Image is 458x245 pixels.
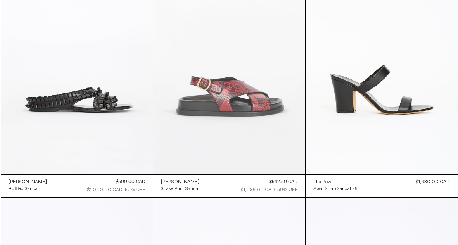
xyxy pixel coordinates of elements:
[125,187,145,194] div: 50% OFF
[9,178,47,185] a: [PERSON_NAME]
[9,186,39,192] div: Ruffled Sandal
[87,187,123,194] div: $1,000.00 CAD
[269,178,297,185] div: $542.50 CAD
[116,178,145,185] div: $500.00 CAD
[277,187,297,194] div: 50% OFF
[313,178,358,185] a: The Row
[416,178,450,185] div: $1,630.00 CAD
[161,178,199,185] a: [PERSON_NAME]
[313,179,331,185] div: The Row
[161,185,199,192] a: Snake Print Sandal
[241,187,275,194] div: $1,085.00 CAD
[9,185,47,192] a: Ruffled Sandal
[313,185,358,192] a: Awar Strap Sandal 75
